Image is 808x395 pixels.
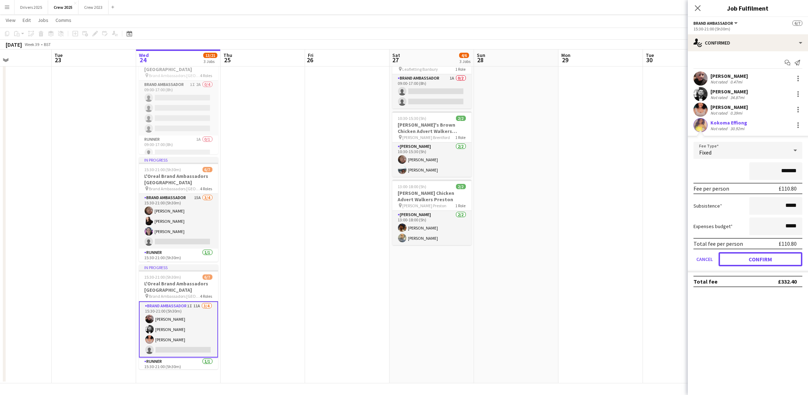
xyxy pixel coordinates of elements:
div: 15:30-21:00 (5h30m) [693,26,802,31]
div: 3 Jobs [204,59,217,64]
span: 1 Role [456,203,466,208]
div: £332.40 [778,278,797,285]
span: 26 [307,56,314,64]
div: 3 Jobs [459,59,470,64]
span: Fixed [699,149,712,156]
span: Brand Ambassadors [GEOGRAPHIC_DATA] [149,294,200,299]
app-job-card: In progress15:30-21:00 (5h30m)6/7L'Oreal Brand Ambassadors [GEOGRAPHIC_DATA] Brand Ambassadors [G... [139,265,218,369]
span: Sat [392,52,400,58]
span: 4 Roles [200,73,212,78]
span: 2/2 [456,116,466,121]
button: Crew 2023 [78,0,109,14]
div: In progress [139,157,218,163]
span: 1 Role [456,135,466,140]
span: 27 [391,56,400,64]
span: Wed [139,52,149,58]
a: Comms [53,16,74,25]
h3: Job Fulfilment [688,4,808,13]
span: 25 [222,56,232,64]
span: Mon [561,52,570,58]
h3: L'Oreal Brand Ambassadors [GEOGRAPHIC_DATA] [139,280,218,293]
span: 13/21 [203,53,217,58]
span: Week 39 [23,42,41,47]
span: 30 [645,56,654,64]
div: [PERSON_NAME] [710,88,748,95]
app-job-card: In progress15:30-21:00 (5h30m)6/7L'Oreal Brand Ambassadors [GEOGRAPHIC_DATA] Brand Ambassadors [G... [139,157,218,262]
app-card-role: [PERSON_NAME]2/210:30-15:30 (5h)[PERSON_NAME][PERSON_NAME] [392,143,472,177]
div: Fee per person [693,185,729,192]
button: Crew 2025 [48,0,78,14]
span: Brand Ambassadors [GEOGRAPHIC_DATA] [149,186,200,191]
span: 6/7 [203,167,212,172]
div: [DATE] [6,41,22,48]
app-card-role: [PERSON_NAME]2/213:00-18:00 (5h)[PERSON_NAME][PERSON_NAME] [392,211,472,245]
span: 6/7 [203,274,212,280]
h3: L'Oreal Brand Ambassadors [GEOGRAPHIC_DATA] [139,173,218,186]
span: 15:30-21:00 (5h30m) [145,167,181,172]
label: Subsistence [693,203,722,209]
span: [PERSON_NAME] Brentford [403,135,450,140]
h3: [PERSON_NAME]'s Brown Chicken Advert Walkers Brentford [392,122,472,134]
span: 10:30-15:30 (5h) [398,116,427,121]
span: 29 [560,56,570,64]
div: Confirmed [688,34,808,51]
span: 23 [53,56,63,64]
span: 1 Role [456,66,466,72]
div: £110.80 [779,240,797,247]
button: Brand Ambassador [693,21,739,26]
app-card-role: Brand Ambassador1I11A3/415:30-21:00 (5h30m)[PERSON_NAME][PERSON_NAME][PERSON_NAME] [139,301,218,358]
div: In progress [139,265,218,270]
div: Not rated [710,126,729,131]
span: Edit [23,17,31,23]
span: Brand Ambassadors [GEOGRAPHIC_DATA] [149,73,200,78]
div: Not rated [710,110,729,116]
div: BST [44,42,51,47]
span: 2/2 [456,184,466,189]
a: Jobs [35,16,51,25]
span: Tue [646,52,654,58]
app-card-role: Brand Ambassador1A0/209:00-17:00 (8h) [392,74,472,109]
span: 13:00-18:00 (5h) [398,184,427,189]
span: Thu [223,52,232,58]
span: 6/7 [792,21,802,26]
app-card-role: Runner1A0/109:00-17:00 (8h) [139,135,218,159]
app-card-role: Runner1/115:30-21:00 (5h30m) [139,249,218,273]
div: 0.39mi [729,110,744,116]
div: 0.47mi [729,79,744,85]
app-card-role: Brand Ambassador1I2A0/409:00-17:00 (8h) [139,81,218,135]
div: 34.87mi [729,95,746,100]
span: Leafletting Banbury [403,66,438,72]
button: Confirm [719,252,802,266]
app-job-card: 10:30-15:30 (5h)2/2[PERSON_NAME]'s Brown Chicken Advert Walkers Brentford [PERSON_NAME] Brentford... [392,111,472,177]
span: [PERSON_NAME] Preston [403,203,447,208]
span: Comms [55,17,71,23]
a: View [3,16,18,25]
span: Sun [477,52,485,58]
h3: [PERSON_NAME] Chicken Advert Walkers Preston [392,190,472,203]
app-job-card: 09:00-17:00 (8h)0/2Go Outdoors Leafletting Leafletting Banbury1 RoleBrand Ambassador1A0/209:00-17... [392,50,472,109]
span: View [6,17,16,23]
a: Edit [20,16,34,25]
span: 4 Roles [200,186,212,191]
span: Brand Ambassador [693,21,733,26]
span: 15:30-21:00 (5h30m) [145,274,181,280]
button: Cancel [693,252,716,266]
div: 13:00-18:00 (5h)2/2[PERSON_NAME] Chicken Advert Walkers Preston [PERSON_NAME] Preston1 Role[PERSO... [392,180,472,245]
span: 4/6 [459,53,469,58]
div: Not rated [710,95,729,100]
div: [PERSON_NAME] [710,104,748,110]
div: Not rated [710,79,729,85]
span: 24 [138,56,149,64]
div: [PERSON_NAME] [710,73,748,79]
div: £110.80 [779,185,797,192]
app-card-role: Runner1/115:30-21:00 (5h30m) [139,358,218,382]
span: Jobs [38,17,48,23]
span: 28 [476,56,485,64]
app-card-role: Brand Ambassador15A3/415:30-21:00 (5h30m)[PERSON_NAME][PERSON_NAME][PERSON_NAME] [139,194,218,249]
app-job-card: 09:00-17:00 (8h)1/7L'Oreal Brand Ambassadors [GEOGRAPHIC_DATA] Brand Ambassadors [GEOGRAPHIC_DATA... [139,50,218,154]
div: Kokoma Effiong [710,120,747,126]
